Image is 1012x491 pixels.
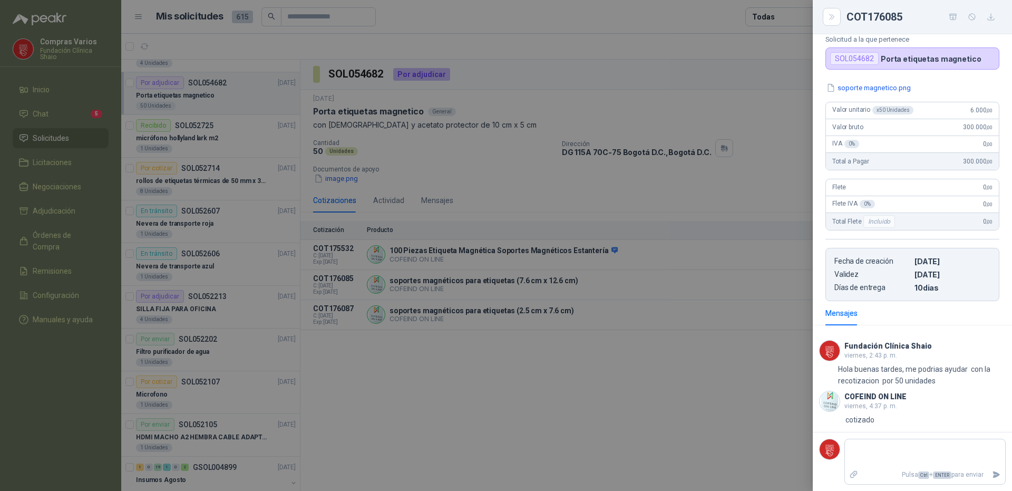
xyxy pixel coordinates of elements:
[832,123,863,131] span: Valor bruto
[844,402,897,410] span: viernes, 4:37 p. m.
[881,54,981,63] p: Porta etiquetas magnetico
[832,184,846,191] span: Flete
[872,106,913,114] div: x 50 Unidades
[844,140,860,148] div: 0 %
[845,414,874,426] p: cotizado
[832,200,875,208] span: Flete IVA
[863,215,895,228] div: Incluido
[986,185,992,190] span: ,00
[918,471,929,479] span: Ctrl
[983,200,992,208] span: 0
[933,471,951,479] span: ENTER
[832,106,913,114] span: Valor unitario
[846,8,999,25] div: COT176085
[860,200,875,208] div: 0 %
[914,270,990,279] p: [DATE]
[838,363,1006,387] p: Hola buenas tardes, me podrias ayudar con la recotizacion por 50 unidades
[825,307,858,319] div: Mensajes
[820,341,840,361] img: Company Logo
[832,140,859,148] span: IVA
[830,52,879,65] div: SOL054682
[863,466,988,484] p: Pulsa + para enviar
[986,201,992,207] span: ,00
[844,343,932,349] h3: Fundación Clínica Shaio
[845,466,863,484] label: Adjuntar archivos
[832,215,897,228] span: Total Flete
[844,352,897,359] span: viernes, 2:43 p. m.
[986,124,992,130] span: ,00
[986,108,992,113] span: ,00
[986,159,992,165] span: ,00
[825,35,999,43] p: Solicitud a la que pertenece
[844,394,907,400] h3: COFEIND ON LINE
[820,439,840,459] img: Company Logo
[834,283,910,292] p: Días de entrega
[825,11,838,23] button: Close
[963,123,992,131] span: 300.000
[834,270,910,279] p: Validez
[970,107,992,114] span: 6.000
[914,283,990,292] p: 10 dias
[986,141,992,147] span: ,00
[820,391,840,411] img: Company Logo
[832,158,869,165] span: Total a Pagar
[983,218,992,225] span: 0
[834,257,910,266] p: Fecha de creación
[983,184,992,191] span: 0
[963,158,992,165] span: 300.000
[988,466,1005,484] button: Enviar
[986,219,992,225] span: ,00
[825,82,912,93] button: soporte magnetico.png
[914,257,990,266] p: [DATE]
[983,140,992,148] span: 0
